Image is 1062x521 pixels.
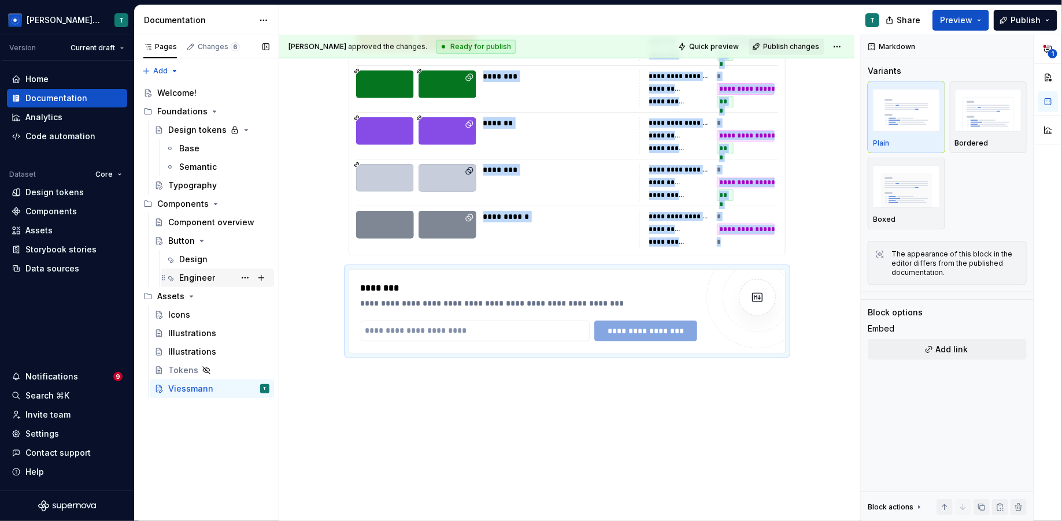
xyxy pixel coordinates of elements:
[868,339,1027,360] button: Add link
[198,42,240,51] div: Changes
[168,217,254,228] div: Component overview
[936,344,968,355] span: Add link
[139,287,274,306] div: Assets
[7,221,127,240] a: Assets
[749,39,824,55] button: Publish changes
[25,131,95,142] div: Code automation
[7,405,127,424] a: Invite team
[157,291,184,302] div: Assets
[994,10,1057,31] button: Publish
[168,180,217,191] div: Typography
[168,383,213,395] div: Viessmann
[168,235,195,247] div: Button
[880,10,928,31] button: Share
[868,307,923,318] div: Block options
[7,463,127,481] button: Help
[161,158,274,176] a: Semantic
[7,108,127,126] a: Analytics
[27,14,101,26] div: [PERSON_NAME] Design System
[7,259,127,278] a: Data sources
[157,87,197,99] div: Welcome!
[139,84,274,398] div: Page tree
[868,65,901,77] div: Variants
[157,106,208,117] div: Foundations
[25,263,79,274] div: Data sources
[65,40,129,56] button: Current draft
[143,42,177,51] div: Pages
[950,81,1027,153] button: placeholderBordered
[868,158,945,229] button: placeholderBoxed
[25,187,84,198] div: Design tokens
[868,503,913,512] div: Block actions
[179,254,208,265] div: Design
[139,63,182,79] button: Add
[7,70,127,88] a: Home
[25,111,62,123] div: Analytics
[9,170,36,179] div: Dataset
[150,176,274,195] a: Typography
[25,206,77,217] div: Components
[763,42,819,51] span: Publish changes
[150,343,274,361] a: Illustrations
[7,386,127,405] button: Search ⌘K
[25,409,71,420] div: Invite team
[933,10,989,31] button: Preview
[891,250,1019,277] div: The appearance of this block in the editor differs from the published documentation.
[7,183,127,202] a: Design tokens
[161,250,274,269] a: Design
[288,42,346,51] span: [PERSON_NAME]
[1048,49,1057,58] span: 1
[7,127,127,146] a: Code automation
[168,364,198,376] div: Tokens
[955,139,989,148] p: Bordered
[288,42,427,51] span: approved the changes.
[25,244,97,255] div: Storybook stories
[179,161,217,173] div: Semantic
[675,39,744,55] button: Quick preview
[38,500,96,512] svg: Supernova Logo
[873,89,940,131] img: placeholder
[1011,14,1041,26] span: Publish
[870,16,875,25] div: T
[119,16,124,25] div: T
[161,269,274,287] a: Engineer
[168,328,216,339] div: Illustrations
[7,367,127,386] button: Notifications9
[150,306,274,324] a: Icons
[2,8,132,32] button: [PERSON_NAME] Design SystemT
[71,43,115,53] span: Current draft
[25,73,49,85] div: Home
[868,499,924,515] div: Block actions
[7,202,127,221] a: Components
[873,139,889,148] p: Plain
[868,323,894,334] div: Embed
[7,240,127,259] a: Storybook stories
[168,124,227,136] div: Design tokens
[179,143,199,154] div: Base
[873,165,940,207] img: placeholder
[8,13,22,27] img: 049812b6-2877-400d-9dc9-987621144c16.png
[161,139,274,158] a: Base
[7,425,127,443] a: Settings
[90,166,127,183] button: Core
[157,198,209,210] div: Components
[7,89,127,107] a: Documentation
[139,102,274,121] div: Foundations
[873,215,896,224] p: Boxed
[25,390,69,401] div: Search ⌘K
[25,447,91,459] div: Contact support
[25,225,53,236] div: Assets
[139,195,274,213] div: Components
[25,428,59,440] div: Settings
[25,466,44,478] div: Help
[95,170,113,179] span: Core
[150,213,274,232] a: Component overview
[231,42,240,51] span: 6
[7,444,127,462] button: Contact support
[113,372,123,381] span: 9
[144,14,253,26] div: Documentation
[168,346,216,358] div: Illustrations
[940,14,972,26] span: Preview
[150,379,274,398] a: ViessmannT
